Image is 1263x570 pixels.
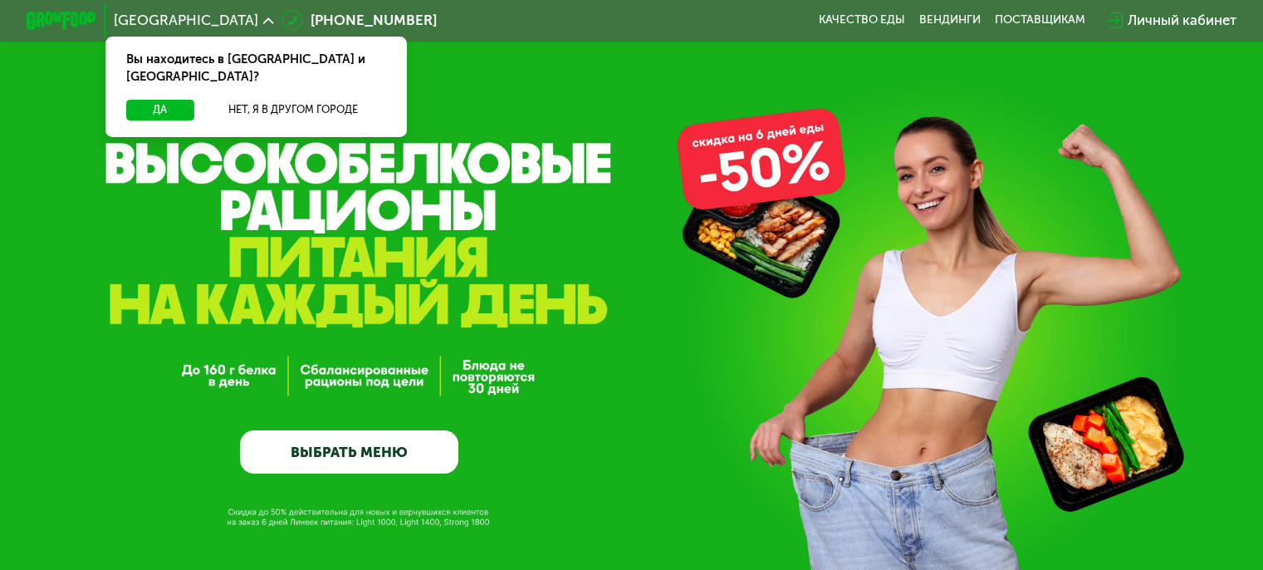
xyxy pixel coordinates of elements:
[240,430,458,474] a: ВЫБРАТЬ МЕНЮ
[114,13,258,27] span: [GEOGRAPHIC_DATA]
[819,13,905,27] a: Качество еды
[126,100,193,120] button: Да
[995,13,1085,27] div: поставщикам
[105,37,407,100] div: Вы находитесь в [GEOGRAPHIC_DATA] и [GEOGRAPHIC_DATA]?
[1128,10,1236,31] div: Личный кабинет
[282,10,437,31] a: [PHONE_NUMBER]
[919,13,981,27] a: Вендинги
[201,100,386,120] button: Нет, я в другом городе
